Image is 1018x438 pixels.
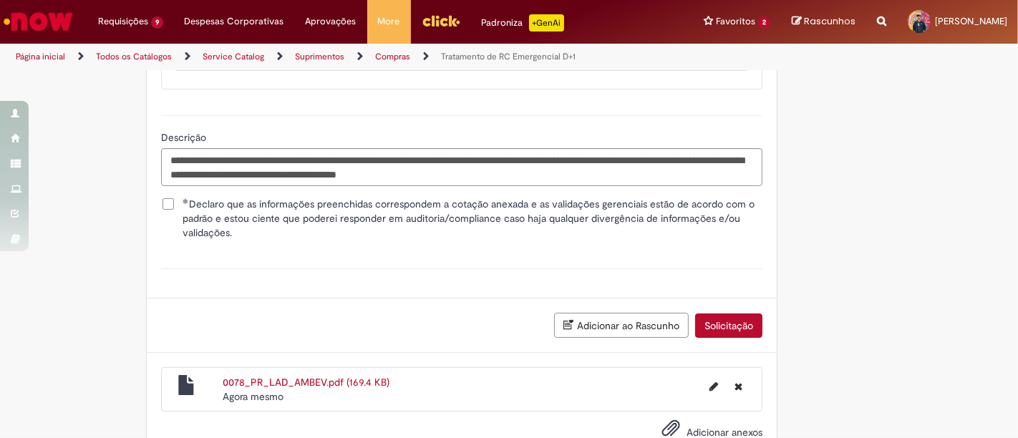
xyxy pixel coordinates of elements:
[482,14,564,31] div: Padroniza
[295,51,344,62] a: Suprimentos
[98,14,148,29] span: Requisições
[701,375,727,398] button: Editar nome de arquivo 0078_PR_LAD_AMBEV.pdf
[804,14,855,28] span: Rascunhos
[554,313,689,338] button: Adicionar ao Rascunho
[183,198,189,204] span: Obrigatório Preenchido
[792,15,855,29] a: Rascunhos
[185,14,284,29] span: Despesas Corporativas
[203,51,264,62] a: Service Catalog
[375,51,410,62] a: Compras
[378,14,400,29] span: More
[441,51,576,62] a: Tratamento de RC Emergencial D+1
[161,148,762,186] textarea: Descrição
[695,313,762,338] button: Solicitação
[223,376,389,389] a: 0078_PR_LAD_AMBEV.pdf (169.4 KB)
[529,14,564,31] p: +GenAi
[161,131,209,144] span: Descrição
[758,16,770,29] span: 2
[1,7,75,36] img: ServiceNow
[935,15,1007,27] span: [PERSON_NAME]
[223,390,283,403] time: 01/10/2025 08:36:14
[151,16,163,29] span: 9
[726,375,751,398] button: Excluir 0078_PR_LAD_AMBEV.pdf
[422,10,460,31] img: click_logo_yellow_360x200.png
[183,197,762,240] span: Declaro que as informações preenchidas correspondem a cotação anexada e as validações gerenciais ...
[16,51,65,62] a: Página inicial
[716,14,755,29] span: Favoritos
[11,44,668,70] ul: Trilhas de página
[223,390,283,403] span: Agora mesmo
[96,51,172,62] a: Todos os Catálogos
[306,14,357,29] span: Aprovações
